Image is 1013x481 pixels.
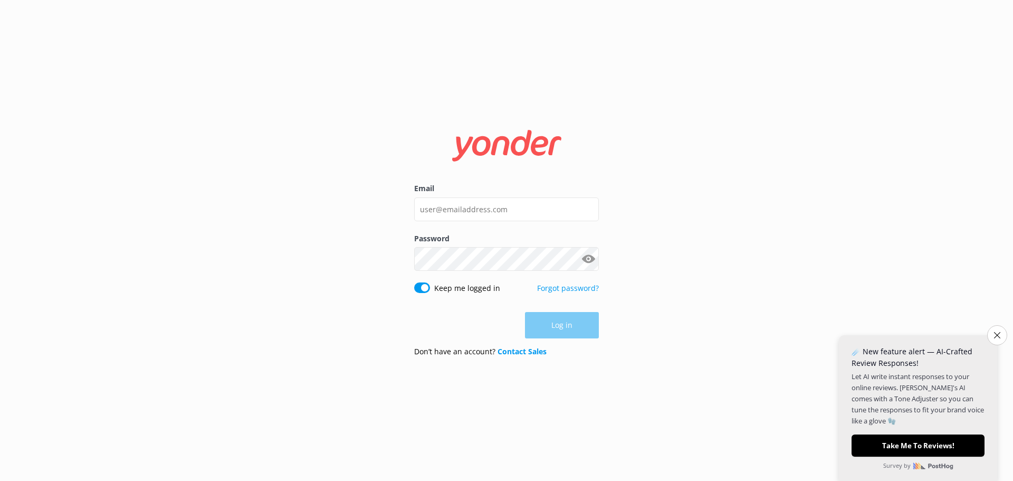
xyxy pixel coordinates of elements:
a: Contact Sales [498,346,547,356]
label: Password [414,233,599,244]
label: Email [414,183,599,194]
p: Don’t have an account? [414,346,547,357]
a: Forgot password? [537,283,599,293]
label: Keep me logged in [434,282,500,294]
input: user@emailaddress.com [414,197,599,221]
button: Show password [578,249,599,270]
